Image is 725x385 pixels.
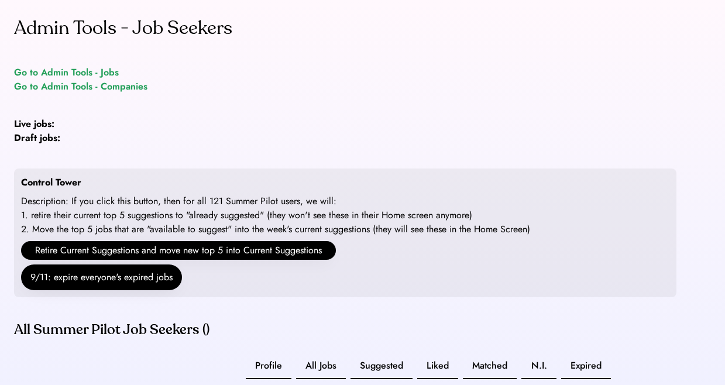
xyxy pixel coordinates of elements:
[561,353,611,379] button: Expired
[14,321,676,339] div: All Summer Pilot Job Seekers ()
[21,264,182,290] button: 9/11: expire everyone's expired jobs
[14,131,60,145] strong: Draft jobs:
[21,241,336,260] button: Retire Current Suggestions and move new top 5 into Current Suggestions
[521,353,556,379] button: N.I.
[417,353,458,379] button: Liked
[21,176,81,190] div: Control Tower
[14,117,54,130] strong: Live jobs:
[21,194,530,236] div: Description: If you click this button, then for all 121 Summer Pilot users, we will: 1. retire th...
[14,66,119,80] a: Go to Admin Tools - Jobs
[14,80,147,94] a: Go to Admin Tools - Companies
[296,353,346,379] button: All Jobs
[14,14,232,42] div: Admin Tools - Job Seekers
[351,353,413,379] button: Suggested
[463,353,517,379] button: Matched
[246,353,291,379] button: Profile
